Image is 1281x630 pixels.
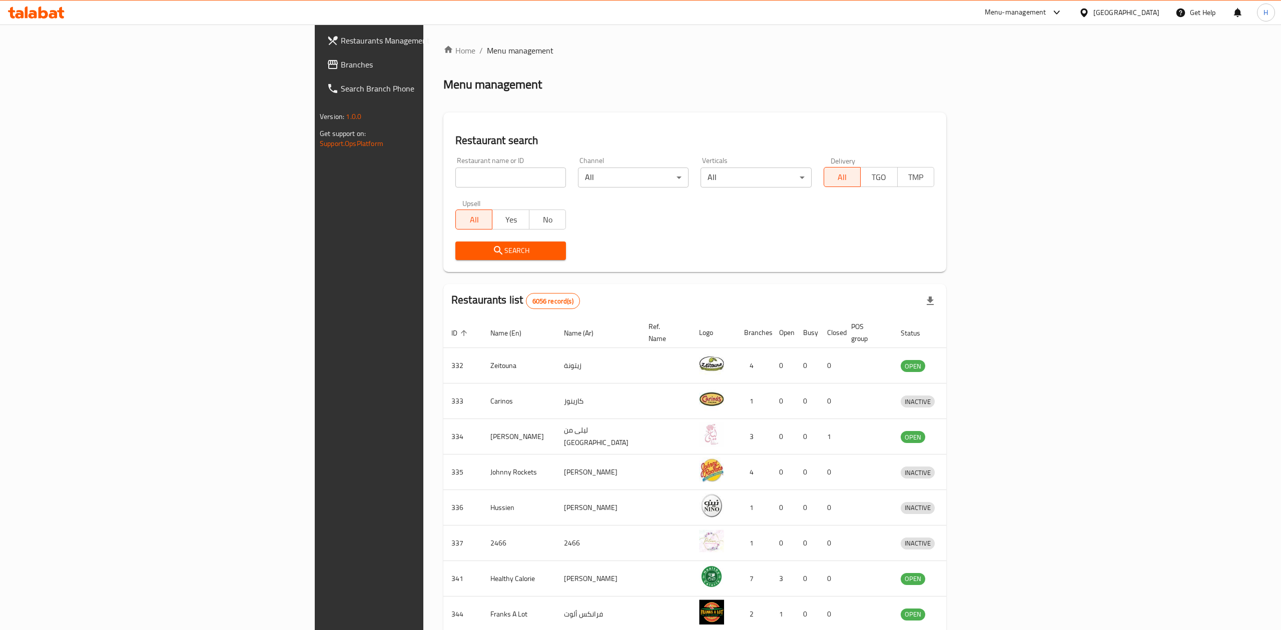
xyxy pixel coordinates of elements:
img: Leila Min Lebnan [699,422,724,447]
img: 2466 [699,528,724,553]
td: 1 [736,490,771,525]
td: 0 [819,454,843,490]
span: All [828,170,857,184]
td: 0 [771,490,795,525]
span: Restaurants Management [341,34,521,46]
span: INACTIVE [901,467,935,478]
nav: breadcrumb [443,44,946,56]
span: Branches [341,58,521,70]
td: 3 [736,419,771,454]
span: Search [463,244,558,257]
button: All [455,209,492,229]
td: 0 [819,525,843,561]
td: زيتونة [556,348,640,383]
td: 0 [795,561,819,596]
button: No [529,209,566,229]
td: 0 [795,525,819,561]
img: Franks A Lot [699,599,724,624]
td: 1 [736,383,771,419]
img: Johnny Rockets [699,457,724,482]
button: TGO [860,167,897,187]
span: Get support on: [320,127,366,140]
a: Restaurants Management [319,28,529,52]
img: Carinos [699,386,724,411]
img: Healthy Calorie [699,564,724,589]
span: OPEN [901,360,925,372]
h2: Restaurants list [451,292,580,309]
span: OPEN [901,431,925,443]
span: Yes [496,212,525,227]
td: 2466 [556,525,640,561]
span: INACTIVE [901,502,935,513]
label: Delivery [831,157,856,164]
div: Menu-management [985,6,1046,18]
div: INACTIVE [901,537,935,549]
td: [PERSON_NAME] [556,561,640,596]
img: Hussien [699,493,724,518]
th: Logo [691,317,736,348]
input: Search for restaurant name or ID.. [455,167,566,187]
h2: Restaurant search [455,133,934,148]
button: All [824,167,861,187]
td: 0 [795,454,819,490]
span: No [533,212,562,227]
td: 0 [819,561,843,596]
span: ID [451,327,470,339]
button: Yes [492,209,529,229]
span: Name (En) [490,327,534,339]
span: TGO [865,170,893,184]
td: كارينوز [556,383,640,419]
td: [PERSON_NAME] [556,490,640,525]
td: 0 [795,419,819,454]
div: All [578,167,689,187]
td: 7 [736,561,771,596]
td: 0 [819,490,843,525]
a: Search Branch Phone [319,76,529,100]
div: OPEN [901,431,925,443]
span: INACTIVE [901,396,935,407]
span: H [1263,7,1268,18]
th: Branches [736,317,771,348]
span: INACTIVE [901,537,935,549]
td: 0 [795,383,819,419]
td: 0 [771,454,795,490]
div: [GEOGRAPHIC_DATA] [1093,7,1159,18]
span: Search Branch Phone [341,82,521,94]
div: All [701,167,811,187]
td: 3 [771,561,795,596]
td: 4 [736,348,771,383]
button: Search [455,241,566,260]
td: [PERSON_NAME] [556,454,640,490]
span: Status [901,327,933,339]
td: 0 [819,383,843,419]
td: 0 [795,348,819,383]
td: 0 [771,348,795,383]
a: Branches [319,52,529,76]
td: 1 [819,419,843,454]
span: All [460,212,488,227]
span: TMP [902,170,930,184]
span: OPEN [901,608,925,620]
td: 0 [771,525,795,561]
th: Open [771,317,795,348]
td: 4 [736,454,771,490]
span: 6056 record(s) [526,296,579,306]
span: POS group [851,320,881,344]
label: Upsell [462,199,481,206]
td: 0 [771,383,795,419]
span: 1.0.0 [346,110,361,123]
div: OPEN [901,360,925,372]
td: 0 [819,348,843,383]
a: Support.OpsPlatform [320,137,383,150]
td: ليلى من [GEOGRAPHIC_DATA] [556,419,640,454]
th: Busy [795,317,819,348]
span: OPEN [901,573,925,584]
th: Closed [819,317,843,348]
div: Export file [918,289,942,313]
span: Name (Ar) [564,327,606,339]
span: Version: [320,110,344,123]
